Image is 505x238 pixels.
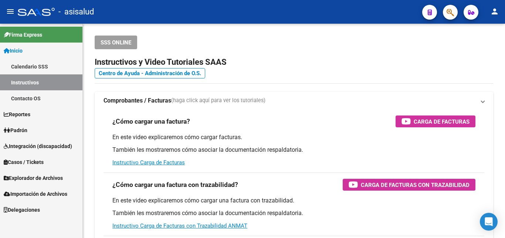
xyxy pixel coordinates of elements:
[112,159,185,166] a: Instructivo Carga de Facturas
[480,213,498,231] div: Open Intercom Messenger
[112,197,475,205] p: En este video explicaremos cómo cargar una factura con trazabilidad.
[171,97,265,105] span: (haga click aquí para ver los tutoriales)
[4,31,42,39] span: Firma Express
[95,92,493,110] mat-expansion-panel-header: Comprobantes / Facturas(haga click aquí para ver los tutoriales)
[112,180,238,190] h3: ¿Cómo cargar una factura con trazabilidad?
[396,115,475,127] button: Carga de Facturas
[112,146,475,154] p: También les mostraremos cómo asociar la documentación respaldatoria.
[343,179,475,191] button: Carga de Facturas con Trazabilidad
[4,142,72,150] span: Integración (discapacidad)
[112,222,247,229] a: Instructivo Carga de Facturas con Trazabilidad ANMAT
[101,39,131,46] span: SSS ONLINE
[112,133,475,141] p: En este video explicaremos cómo cargar facturas.
[95,55,493,69] h2: Instructivos y Video Tutoriales SAAS
[4,126,27,134] span: Padrón
[104,97,171,105] strong: Comprobantes / Facturas
[95,36,137,49] button: SSS ONLINE
[4,206,40,214] span: Delegaciones
[4,190,67,198] span: Importación de Archivos
[490,7,499,16] mat-icon: person
[361,180,470,190] span: Carga de Facturas con Trazabilidad
[4,110,30,118] span: Reportes
[414,117,470,126] span: Carga de Facturas
[4,158,44,166] span: Casos / Tickets
[6,7,15,16] mat-icon: menu
[4,174,63,182] span: Explorador de Archivos
[58,4,94,20] span: - asisalud
[95,68,205,78] a: Centro de Ayuda - Administración de O.S.
[112,209,475,217] p: También les mostraremos cómo asociar la documentación respaldatoria.
[112,116,190,127] h3: ¿Cómo cargar una factura?
[4,47,23,55] span: Inicio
